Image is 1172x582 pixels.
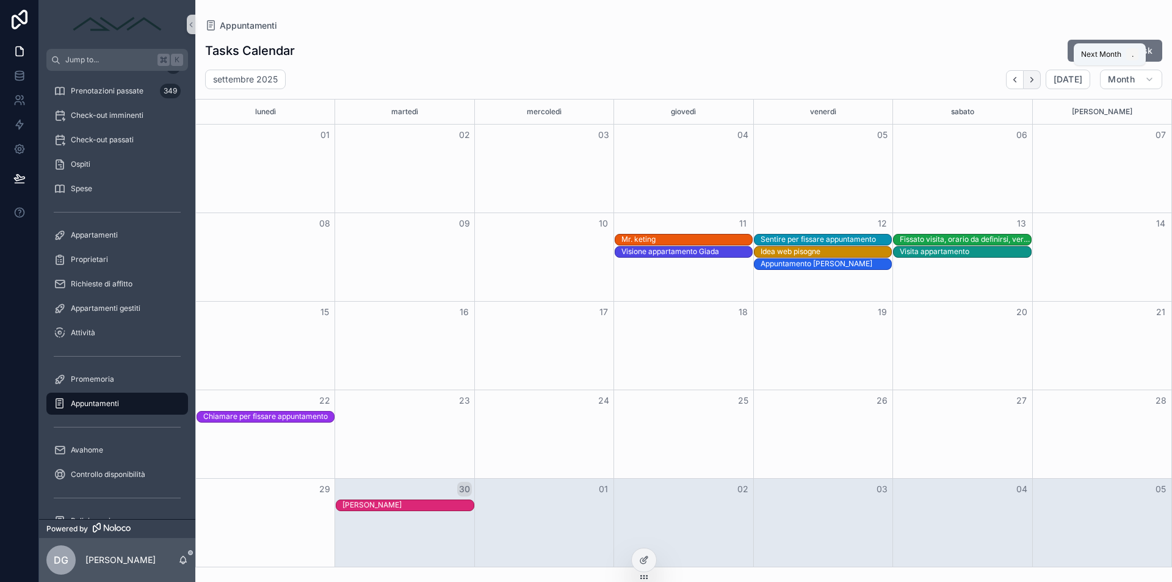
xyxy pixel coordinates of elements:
[205,20,277,32] a: Appuntamenti
[85,554,156,566] p: [PERSON_NAME]
[621,235,656,244] div: Mr. keting
[736,393,750,408] button: 25
[71,135,134,145] span: Check-out passati
[46,153,188,175] a: Ospiti
[46,524,88,534] span: Powered by
[457,393,472,408] button: 23
[457,128,472,142] button: 02
[71,470,145,479] span: Controllo disponibilità
[68,15,166,34] img: App logo
[46,49,188,71] button: Jump to...K
[900,247,969,256] div: Visita appartamento
[71,255,108,264] span: Proprietari
[46,224,188,246] a: Appartamenti
[160,84,181,98] div: 349
[39,519,195,538] a: Powered by
[46,297,188,319] a: Appartamenti gestiti
[172,55,182,65] span: K
[220,20,277,32] span: Appuntamenti
[457,305,472,319] button: 16
[1154,305,1168,319] button: 21
[596,393,611,408] button: 24
[1081,49,1121,59] span: Next Month
[1068,40,1162,62] button: Add New Task
[39,71,195,519] div: scrollable content
[736,216,750,231] button: 11
[317,482,332,497] button: 29
[1100,70,1162,89] button: Month
[761,247,820,256] div: Idea web pisogne
[596,305,611,319] button: 17
[736,128,750,142] button: 04
[46,368,188,390] a: Promemoria
[621,234,656,245] div: Mr. keting
[761,234,876,245] div: Sentire per fissare appuntamento
[621,247,719,256] div: Visione appartamento Giada
[761,246,820,257] div: Idea web pisogne
[71,374,114,384] span: Promemoria
[1054,74,1082,85] span: [DATE]
[1108,74,1135,85] span: Month
[213,73,278,85] h2: settembre 2025
[621,246,719,257] div: Visione appartamento Giada
[46,273,188,295] a: Richieste di affitto
[46,178,188,200] a: Spese
[1015,393,1029,408] button: 27
[736,482,750,497] button: 02
[875,393,889,408] button: 26
[71,399,119,409] span: Appuntamenti
[46,393,188,415] a: Appuntamenti
[596,216,611,231] button: 10
[457,216,472,231] button: 09
[1154,482,1168,497] button: 05
[71,230,118,240] span: Appartamenti
[71,86,143,96] span: Prenotazioni passate
[477,100,612,124] div: mercoledì
[1015,128,1029,142] button: 06
[596,482,611,497] button: 01
[71,184,92,194] span: Spese
[761,259,872,269] div: Appuntamento [PERSON_NAME]
[198,100,333,124] div: lunedì
[596,128,611,142] button: 03
[71,304,140,313] span: Appartamenti gestiti
[616,100,751,124] div: giovedì
[46,129,188,151] a: Check-out passati
[1015,482,1029,497] button: 04
[46,464,188,486] a: Controllo disponibilità
[65,55,153,65] span: Jump to...
[1015,305,1029,319] button: 20
[71,516,110,526] span: Pulizie oggi
[1024,70,1041,89] button: Next
[46,104,188,126] a: Check-out imminenti
[895,100,1030,124] div: sabato
[761,235,876,244] div: Sentire per fissare appuntamento
[317,393,332,408] button: 22
[317,216,332,231] button: 08
[1015,216,1029,231] button: 13
[71,445,103,455] span: Avahome
[457,482,472,497] button: 30
[761,258,872,269] div: Appuntamento Claudio Gaffurini
[875,128,889,142] button: 05
[46,249,188,271] a: Proprietari
[71,111,143,120] span: Check-out imminenti
[195,99,1172,567] div: Month View
[46,80,188,102] a: Prenotazioni passate349
[71,328,95,338] span: Attività
[1154,393,1168,408] button: 28
[203,412,328,421] div: Chiamare per fissare appuntamento
[71,279,132,289] span: Richieste di affitto
[875,482,889,497] button: 03
[900,246,969,257] div: Visita appartamento
[342,500,402,511] div: Luca Pegurri Mattina
[1154,128,1168,142] button: 07
[46,439,188,461] a: Avahome
[900,235,1030,244] div: Fissato visita, orario da definirsi, verso le 10:00 circa
[1006,70,1024,89] button: Back
[46,322,188,344] a: Attività
[46,510,188,532] a: Pulizie oggi
[756,100,891,124] div: venerdì
[205,42,295,59] h1: Tasks Calendar
[1035,100,1170,124] div: [PERSON_NAME]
